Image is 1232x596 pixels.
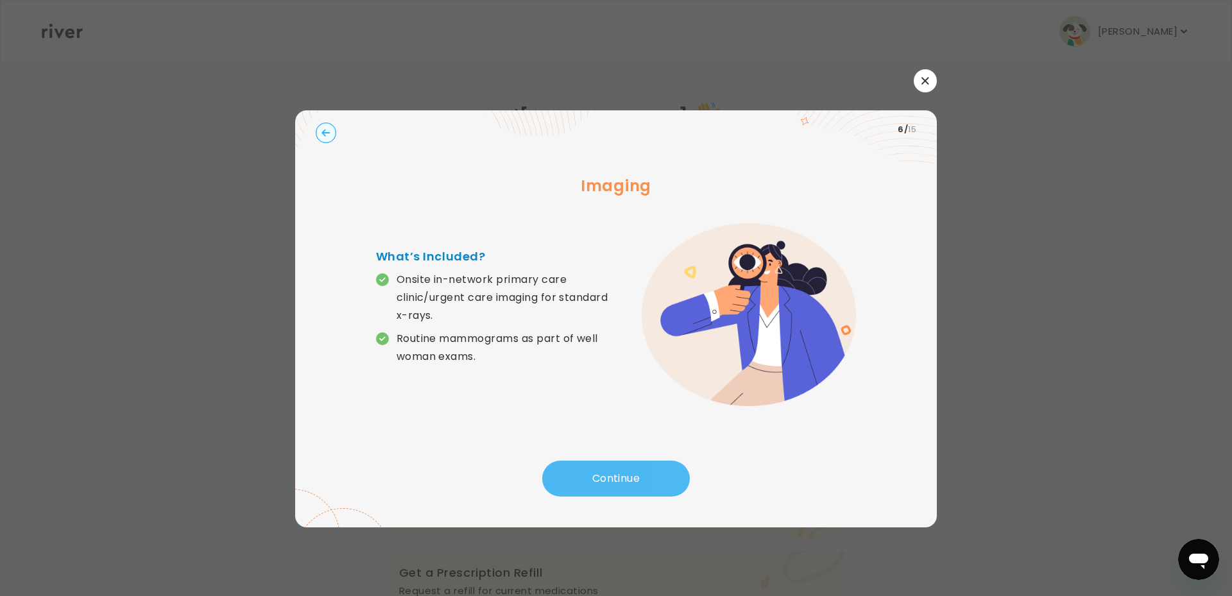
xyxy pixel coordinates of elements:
button: Continue [542,461,690,497]
p: Routine mammograms as part of well woman exams. [397,330,616,366]
img: error graphic [642,223,856,407]
p: Onsite in-network primary care clinic/urgent care imaging for standard x-rays. [397,271,616,325]
h3: Imaging [316,175,916,198]
h4: What’s Included? [376,248,616,266]
iframe: Button to launch messaging window [1178,539,1219,580]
